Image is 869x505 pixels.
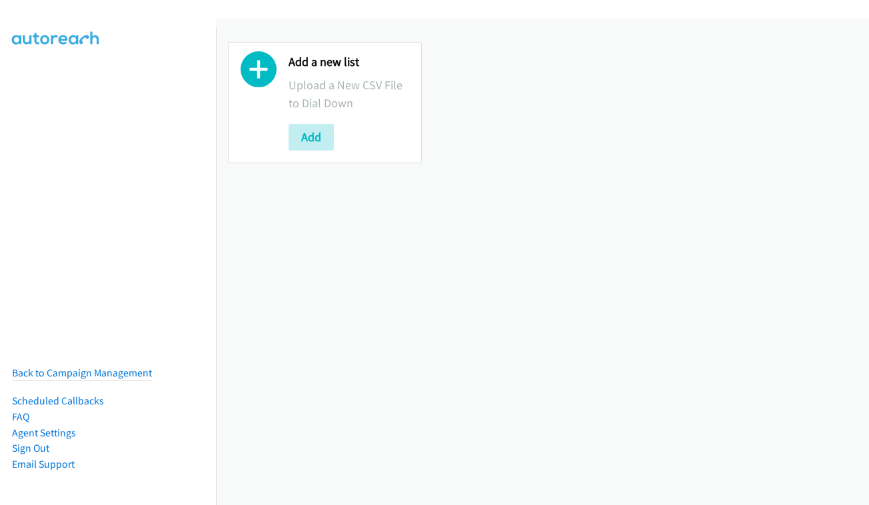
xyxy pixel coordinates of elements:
a: Agent Settings [12,426,76,439]
iframe: Resource Center [830,199,869,305]
a: FAQ [12,410,29,423]
a: Sign Out [12,442,49,454]
button: Add [289,124,334,151]
a: Scheduled Callbacks [12,394,104,407]
a: Email Support [12,458,75,470]
iframe: Checklist [756,447,859,495]
h2: Add a new list [289,55,409,70]
a: Back to Campaign Management [12,366,152,379]
p: Upload a New CSV File to Dial Down [289,76,409,112]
